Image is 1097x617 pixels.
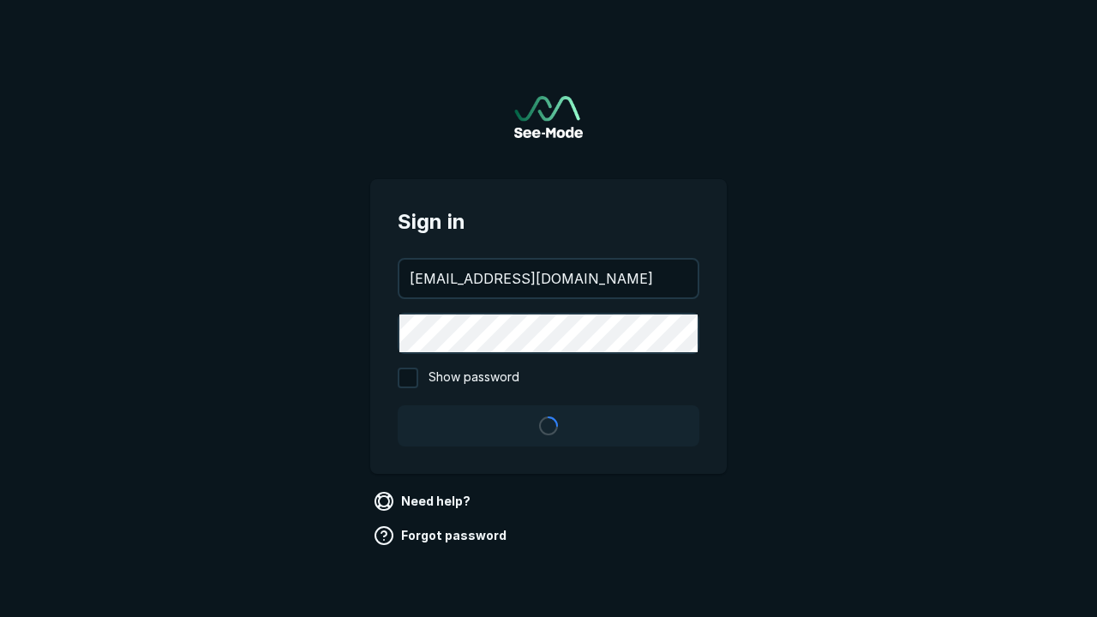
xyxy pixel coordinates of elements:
a: Go to sign in [514,96,583,138]
a: Need help? [370,488,477,515]
span: Show password [429,368,519,388]
img: See-Mode Logo [514,96,583,138]
input: your@email.com [399,260,698,297]
a: Forgot password [370,522,513,549]
span: Sign in [398,207,699,237]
